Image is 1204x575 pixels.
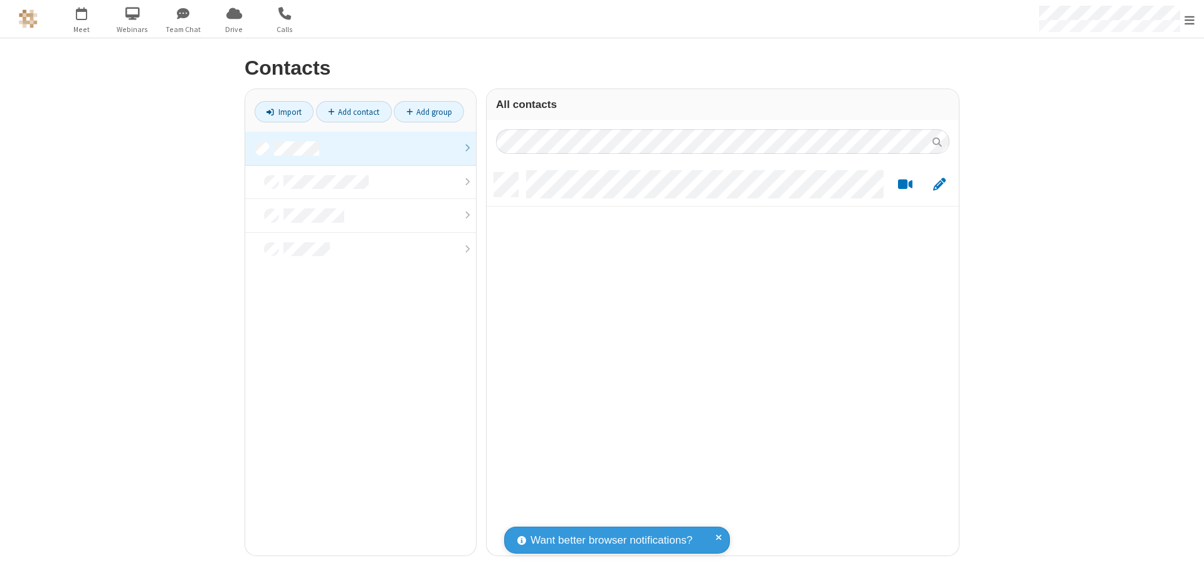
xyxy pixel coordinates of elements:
a: Import [255,101,314,122]
iframe: Chat [1173,542,1195,566]
div: grid [487,163,959,556]
a: Add group [394,101,464,122]
img: QA Selenium DO NOT DELETE OR CHANGE [19,9,38,28]
span: Drive [211,24,258,35]
span: Want better browser notifications? [531,532,692,549]
h3: All contacts [496,99,949,110]
span: Meet [58,24,105,35]
button: Start a video meeting [893,177,917,193]
span: Calls [261,24,309,35]
a: Add contact [316,101,392,122]
span: Webinars [109,24,156,35]
h2: Contacts [245,57,959,79]
button: Edit [927,177,951,193]
span: Team Chat [160,24,207,35]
